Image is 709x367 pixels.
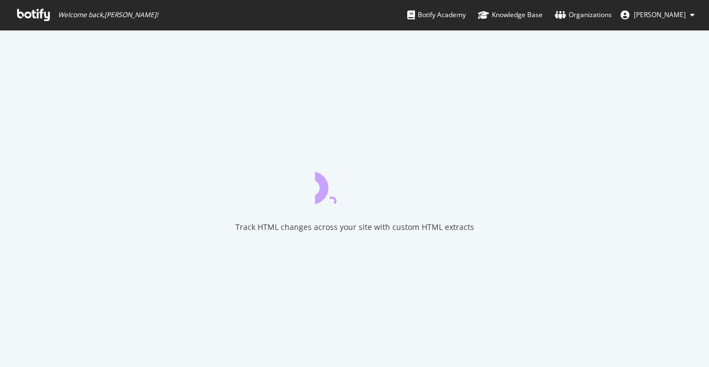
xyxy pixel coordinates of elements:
[612,6,703,24] button: [PERSON_NAME]
[555,9,612,20] div: Organizations
[315,164,395,204] div: animation
[634,10,686,19] span: Nick Schurk
[478,9,543,20] div: Knowledge Base
[235,222,474,233] div: Track HTML changes across your site with custom HTML extracts
[407,9,466,20] div: Botify Academy
[58,11,158,19] span: Welcome back, [PERSON_NAME] !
